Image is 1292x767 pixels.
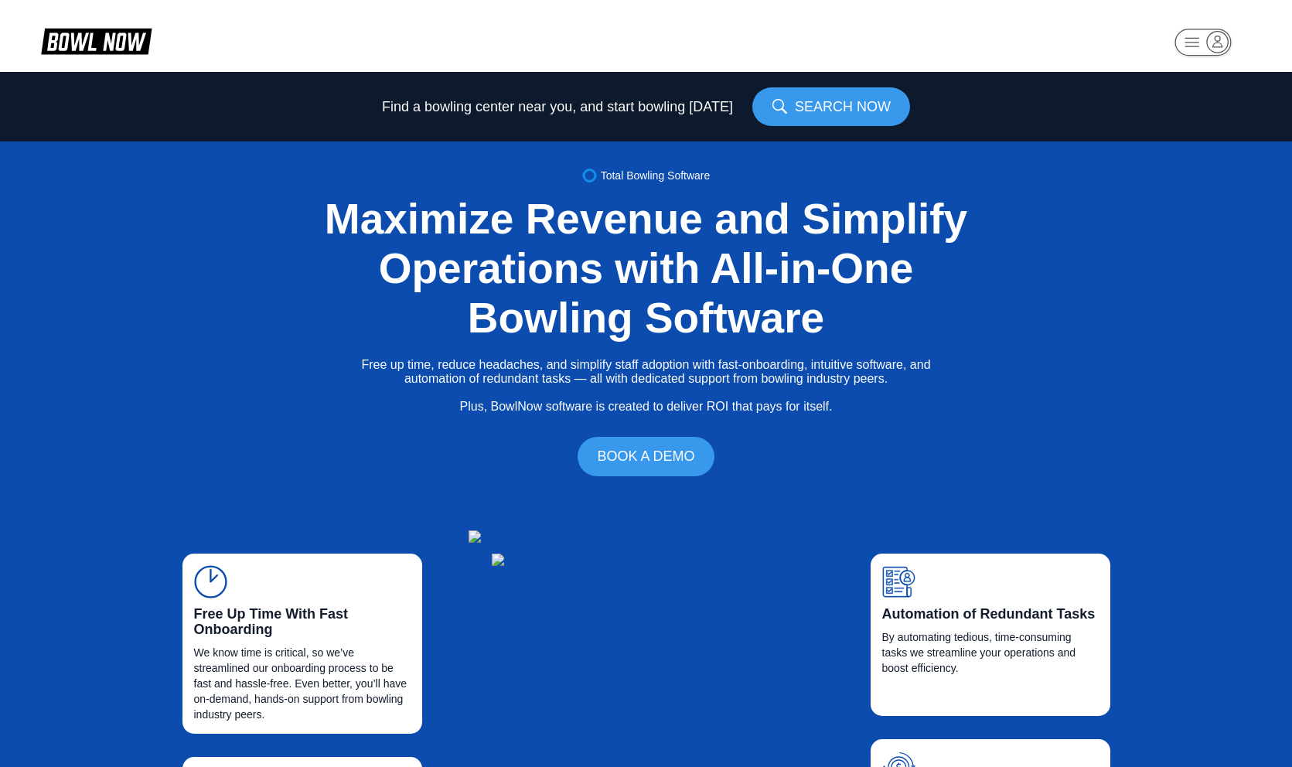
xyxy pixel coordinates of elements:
[194,606,411,637] span: Free Up Time With Fast Onboarding
[298,194,994,343] div: Maximize Revenue and Simplify Operations with All-in-One Bowling Software
[578,437,714,476] a: BOOK A DEMO
[752,87,910,126] a: SEARCH NOW
[382,99,733,114] span: Find a bowling center near you, and start bowling [DATE]
[601,169,711,182] span: Total Bowling Software
[882,629,1099,676] span: By automating tedious, time-consuming tasks we streamline your operations and boost efficiency.
[361,358,930,414] p: Free up time, reduce headaches, and simplify staff adoption with fast-onboarding, intuitive softw...
[882,606,1099,622] span: Automation of Redundant Tasks
[194,645,411,722] span: We know time is critical, so we’ve streamlined our onboarding process to be fast and hassle-free....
